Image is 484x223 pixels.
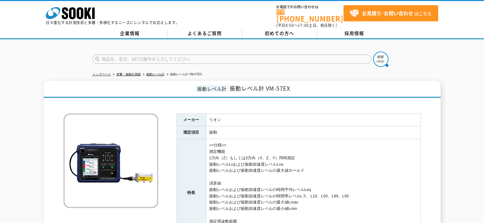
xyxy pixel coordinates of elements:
span: はこちら [350,9,431,18]
a: 採用情報 [317,29,392,38]
span: 振動レベル計 [196,85,228,92]
span: 振動レベル計 VM-57EX [230,84,290,92]
li: 振動レベル計 VM-57EX [166,71,202,78]
a: 初めての方へ [242,29,317,38]
a: 振動レベル計 [146,73,165,76]
span: 8:50 [286,23,294,28]
th: 測定項目 [176,126,206,139]
a: [PHONE_NUMBER] [276,9,344,22]
span: お電話でのお問い合わせは [276,5,344,9]
img: 振動レベル計 VM-57EX [64,113,158,208]
td: リオン [206,113,420,126]
strong: お見積り･お問い合わせ [362,9,413,17]
td: 振動 [206,126,420,139]
span: 17:30 [298,23,309,28]
input: 商品名、型式、NETIS番号を入力してください [93,55,371,64]
img: btn_search.png [373,52,388,67]
span: 初めての方へ [265,30,294,37]
p: 日々進化する計測技術と多種・多様化するニーズにレンタルでお応えします。 [46,21,180,24]
span: (平日 ～ 土日、祝日除く) [276,23,337,28]
th: メーカー [176,113,206,126]
a: お見積り･お問い合わせはこちら [344,5,438,21]
a: よくあるご質問 [167,29,242,38]
a: トップページ [93,73,111,76]
a: 音響・振動計測器 [116,73,141,76]
a: 企業情報 [93,29,167,38]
